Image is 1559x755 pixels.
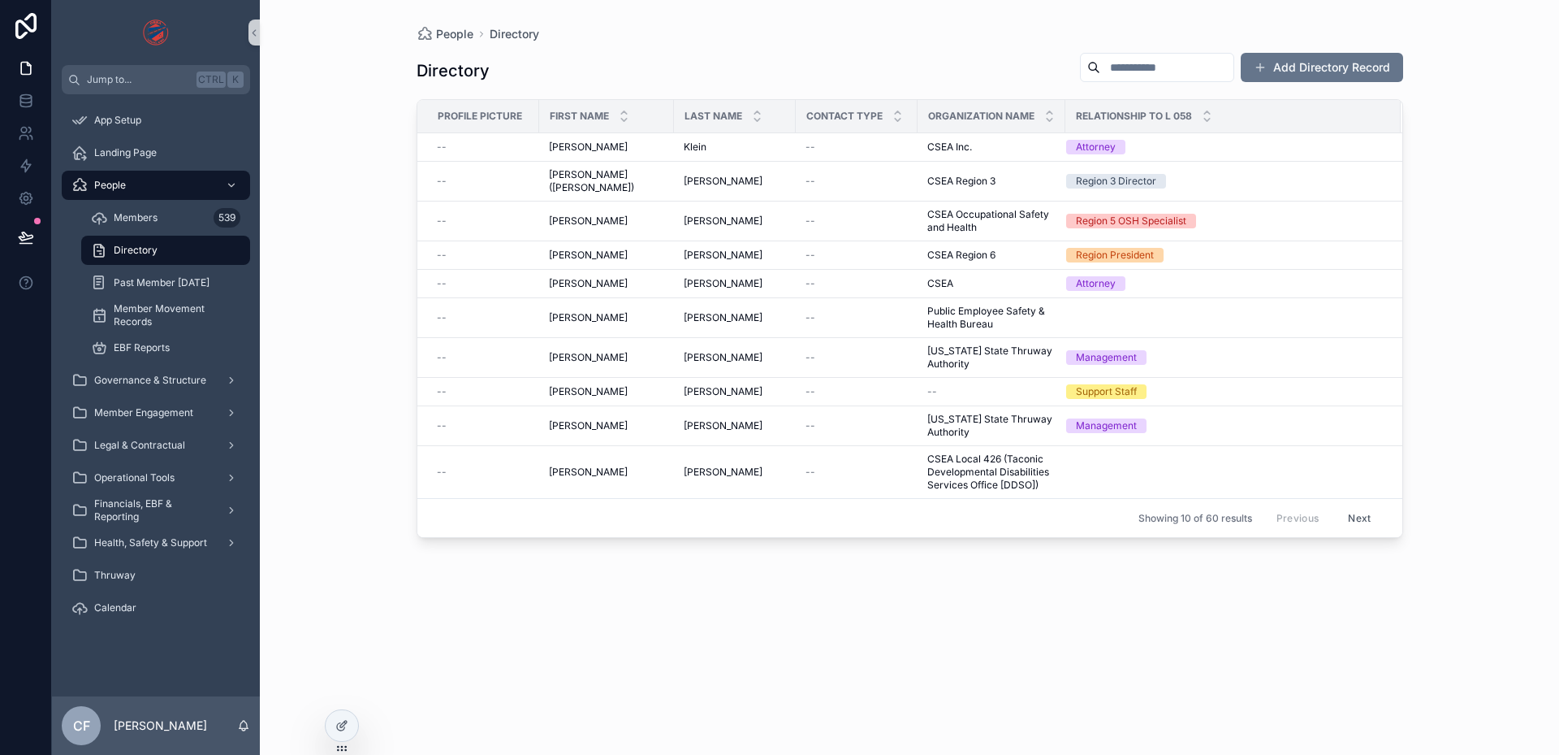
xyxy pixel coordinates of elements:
[62,463,250,492] a: Operational Tools
[549,351,628,364] span: [PERSON_NAME]
[62,398,250,427] a: Member Engagement
[94,146,157,159] span: Landing Page
[549,141,664,154] a: [PERSON_NAME]
[684,249,762,262] span: [PERSON_NAME]
[550,110,609,123] span: First Name
[52,94,260,644] div: scrollable content
[684,311,786,324] a: [PERSON_NAME]
[1076,384,1137,399] div: Support Staff
[927,249,1056,262] a: CSEA Region 6
[805,351,815,364] span: --
[1076,248,1154,263] div: Region President
[549,277,664,290] a: [PERSON_NAME]
[684,466,762,479] span: [PERSON_NAME]
[549,215,664,228] a: [PERSON_NAME]
[1066,214,1381,228] a: Region 5 OSH Specialist
[1241,53,1403,82] button: Add Directory Record
[1076,140,1116,154] div: Attorney
[684,175,786,188] a: [PERSON_NAME]
[805,385,908,398] a: --
[805,249,815,262] span: --
[62,528,250,558] a: Health, Safety & Support
[437,311,529,324] a: --
[805,419,815,432] span: --
[94,601,136,614] span: Calendar
[94,406,193,419] span: Member Engagement
[684,419,786,432] a: [PERSON_NAME]
[805,419,908,432] a: --
[549,168,664,194] span: [PERSON_NAME] ([PERSON_NAME])
[805,277,908,290] a: --
[94,114,141,127] span: App Setup
[1076,214,1186,228] div: Region 5 OSH Specialist
[196,72,226,88] span: Ctrl
[927,413,1056,439] span: [US_STATE] State Thruway Authority
[684,110,742,123] span: Last Name
[114,341,170,354] span: EBF Reports
[549,311,664,324] a: [PERSON_NAME]
[684,277,786,290] a: [PERSON_NAME]
[549,249,664,262] a: [PERSON_NAME]
[87,73,190,86] span: Jump to...
[62,593,250,623] a: Calendar
[549,215,628,228] span: [PERSON_NAME]
[549,277,628,290] span: [PERSON_NAME]
[805,351,908,364] a: --
[805,215,908,228] a: --
[229,73,242,86] span: K
[417,26,473,42] a: People
[684,277,762,290] span: [PERSON_NAME]
[549,419,628,432] span: [PERSON_NAME]
[62,106,250,135] a: App Setup
[62,561,250,590] a: Thruway
[927,305,1056,331] a: Public Employee Safety & Health Bureau
[81,333,250,362] a: EBF Reports
[927,175,1056,188] a: CSEA Region 3
[1138,512,1252,525] span: Showing 10 of 60 results
[805,215,815,228] span: --
[806,110,883,123] span: Contact Type
[1337,506,1382,531] button: Next
[805,311,908,324] a: --
[805,277,815,290] span: --
[437,277,529,290] a: --
[437,419,447,432] span: --
[437,141,447,154] span: --
[437,351,529,364] a: --
[94,569,136,582] span: Thruway
[94,374,206,387] span: Governance & Structure
[94,439,185,452] span: Legal & Contractual
[437,466,529,479] a: --
[928,110,1034,123] span: Organization Name
[114,718,207,734] p: [PERSON_NAME]
[94,179,126,192] span: People
[114,302,234,328] span: Member Movement Records
[927,208,1056,234] a: CSEA Occupational Safety and Health
[927,385,1056,398] a: --
[437,385,447,398] span: --
[1066,276,1381,291] a: Attorney
[1066,419,1381,433] a: Management
[1076,110,1192,123] span: Relationship To L 058
[927,175,995,188] span: CSEA Region 3
[437,466,447,479] span: --
[437,419,529,432] a: --
[62,171,250,200] a: People
[805,175,908,188] a: --
[684,351,762,364] span: [PERSON_NAME]
[684,215,762,228] span: [PERSON_NAME]
[417,59,490,82] h1: Directory
[437,351,447,364] span: --
[438,110,522,123] span: Profile Picture
[94,471,175,484] span: Operational Tools
[927,453,1056,492] a: CSEA Local 426 (Taconic Developmental Disabilities Services Office [DDSO])
[927,141,972,154] span: CSEA Inc.
[1066,140,1381,154] a: Attorney
[927,277,953,290] span: CSEA
[805,249,908,262] a: --
[805,311,815,324] span: --
[805,466,815,479] span: --
[927,277,1056,290] a: CSEA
